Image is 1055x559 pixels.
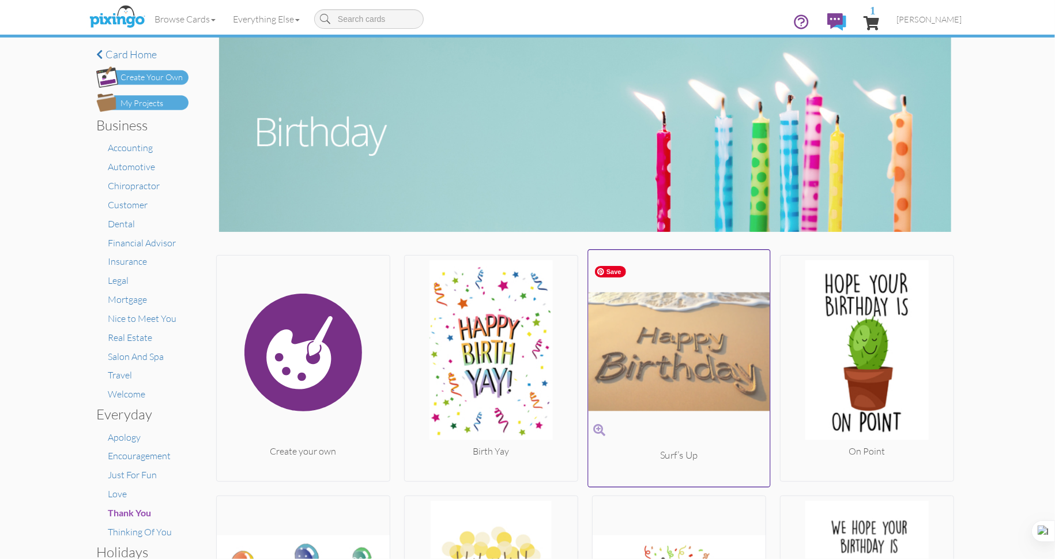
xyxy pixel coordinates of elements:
[108,180,160,192] a: Chiropractor
[864,5,879,39] a: 1
[405,260,578,445] img: 20250828-163716-8d2042864239-250.jpg
[108,199,148,211] a: Customer
[108,256,147,267] a: Insurance
[589,255,770,449] img: 20250124-203932-47b3b49a8da9-250.png
[405,445,578,458] div: Birth Yay
[108,237,176,249] a: Financial Advisor
[781,260,954,445] img: 20250828-184730-f95567fc9a5c-250.jpg
[896,14,962,24] span: [PERSON_NAME]
[314,9,424,29] input: Search cards
[96,118,180,133] h3: Business
[108,507,151,519] a: Thank You
[108,469,157,481] a: Just For Fun
[108,294,147,305] a: Mortgage
[86,3,148,32] img: pixingo logo
[827,13,846,31] img: comments.svg
[108,275,129,286] a: Legal
[870,5,876,16] span: 1
[96,93,189,112] img: my-projects-button.png
[217,445,390,458] div: Create your own
[96,66,189,88] img: create-own-button.png
[781,445,954,458] div: On Point
[108,450,171,462] a: Encouragement
[120,97,163,110] div: My Projects
[589,449,770,463] div: Surf’s Up
[108,432,141,443] a: Apology
[108,332,152,343] a: Real Estate
[219,37,951,232] img: birthday.jpg
[108,488,127,500] a: Love
[146,5,224,33] a: Browse Cards
[108,351,164,362] a: Salon And Spa
[96,49,189,61] a: Card home
[224,5,308,33] a: Everything Else
[108,161,155,172] a: Automotive
[108,369,132,381] a: Travel
[108,218,135,230] a: Dental
[108,388,145,400] a: Welcome
[108,526,172,538] a: Thinking Of You
[108,313,176,324] a: Nice to Meet You
[595,266,626,277] span: Save
[96,407,180,422] h3: Everyday
[217,260,390,445] img: create.svg
[120,72,183,84] div: Create Your Own
[888,5,970,34] a: [PERSON_NAME]
[108,142,153,153] a: Accounting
